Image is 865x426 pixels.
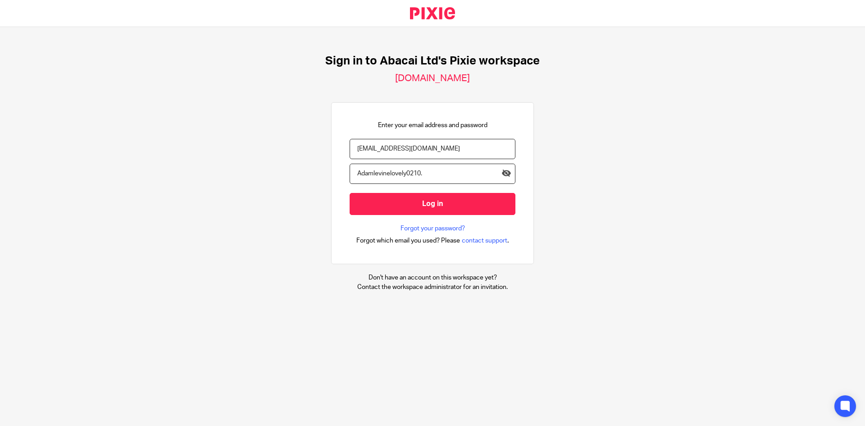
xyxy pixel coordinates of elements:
p: Contact the workspace administrator for an invitation. [357,283,508,292]
a: Forgot your password? [401,224,465,233]
span: contact support [462,236,507,245]
input: Password [350,164,515,184]
input: Log in [350,193,515,215]
p: Enter your email address and password [378,121,487,130]
span: Forgot which email you used? Please [356,236,460,245]
input: name@example.com [350,139,515,159]
div: . [356,235,509,246]
h1: Sign in to Abacai Ltd's Pixie workspace [325,54,540,68]
p: Don't have an account on this workspace yet? [357,273,508,282]
h2: [DOMAIN_NAME] [395,73,470,84]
